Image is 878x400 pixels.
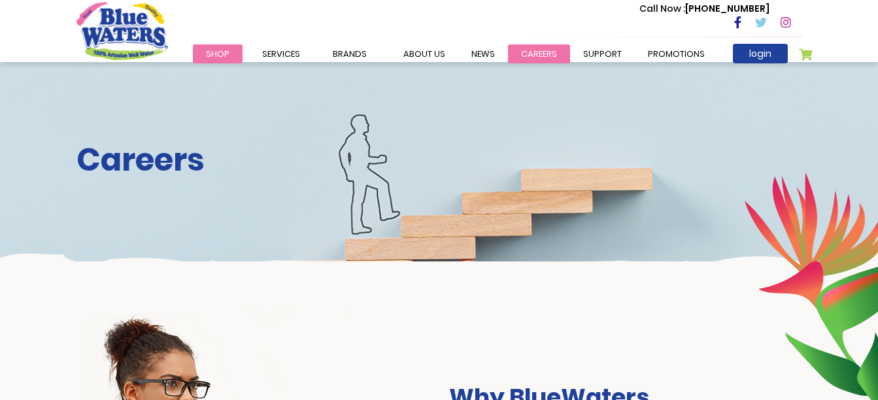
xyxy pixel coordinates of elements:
a: store logo [76,2,168,59]
span: Call Now : [639,2,685,15]
a: News [458,44,508,63]
a: support [570,44,635,63]
h2: Careers [76,141,802,179]
a: Promotions [635,44,718,63]
span: Shop [206,48,229,60]
span: Brands [333,48,367,60]
span: Services [262,48,300,60]
a: login [733,44,788,63]
a: about us [390,44,458,63]
p: [PHONE_NUMBER] [639,2,769,16]
a: careers [508,44,570,63]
